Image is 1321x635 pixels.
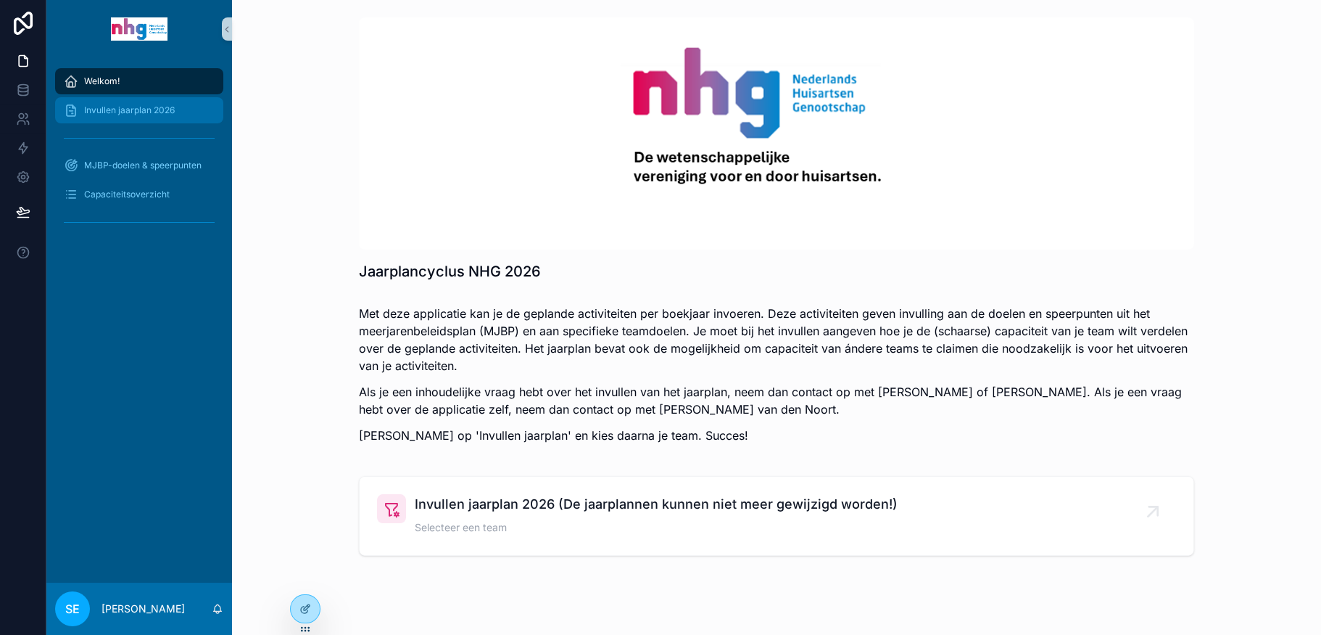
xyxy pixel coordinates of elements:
a: Welkom! [55,68,223,94]
span: Welkom! [84,75,120,87]
p: [PERSON_NAME] op 'Invullen jaarplan' en kies daarna je team. Succes! [359,427,1194,444]
span: Capaciteitsoverzicht [84,189,170,200]
a: MJBP-doelen & speerpunten [55,152,223,179]
span: Invullen jaarplan 2026 [84,105,175,116]
h1: Jaarplancyclus NHG 2026 [359,261,541,282]
p: [PERSON_NAME] [102,602,185,616]
a: Capaciteitsoverzicht [55,181,223,208]
span: MJBP-doelen & speerpunten [84,160,202,171]
div: scrollable content [46,58,232,253]
span: Selecteer een team [415,520,898,535]
a: Invullen jaarplan 2026 [55,97,223,123]
p: Als je een inhoudelijke vraag hebt over het invullen van het jaarplan, neem dan contact op met [P... [359,383,1194,418]
a: Invullen jaarplan 2026 (De jaarplannen kunnen niet meer gewijzigd worden!)Selecteer een team [360,477,1193,555]
img: App logo [111,17,167,41]
span: SE [65,600,80,618]
span: Invullen jaarplan 2026 (De jaarplannen kunnen niet meer gewijzigd worden!) [415,494,898,515]
p: Met deze applicatie kan je de geplande activiteiten per boekjaar invoeren. Deze activiteiten geve... [359,305,1194,374]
